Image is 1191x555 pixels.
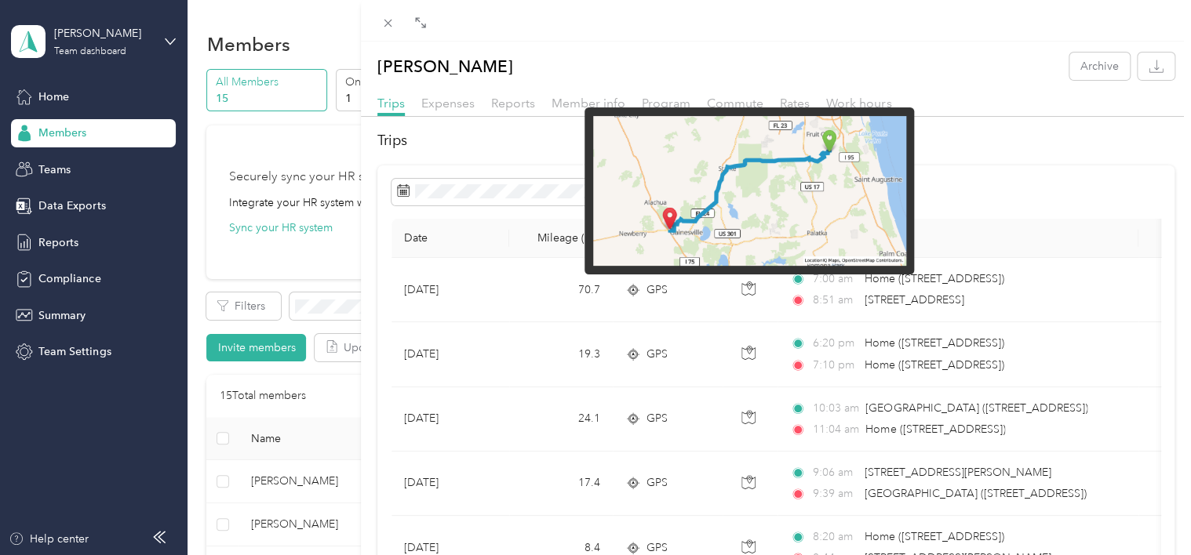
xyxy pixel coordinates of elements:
span: GPS [646,346,668,363]
th: Locations [778,219,1138,258]
td: 24.1 [509,387,613,452]
span: Rates [780,96,810,111]
span: Home ([STREET_ADDRESS]) [865,530,1004,543]
button: Archive [1069,53,1130,80]
th: Date [392,219,509,258]
span: 7:00 am [812,270,857,288]
span: [STREET_ADDRESS] [865,293,964,307]
span: Home ([STREET_ADDRESS]) [865,423,1005,436]
span: Reports [491,96,535,111]
span: 9:39 am [812,485,857,502]
span: [GEOGRAPHIC_DATA] ([STREET_ADDRESS]) [865,487,1087,500]
td: [DATE] [392,258,509,322]
span: Commute [707,96,763,111]
td: 17.4 [509,452,613,516]
td: [DATE] [392,387,509,452]
td: 19.3 [509,322,613,386]
span: Member info [552,96,625,111]
img: minimap [593,116,906,267]
span: 8:51 am [812,292,857,309]
span: 11:04 am [812,421,858,438]
span: GPS [646,474,668,492]
span: GPS [646,281,668,299]
span: Trips [377,96,405,111]
td: [DATE] [392,452,509,516]
span: Home ([STREET_ADDRESS]) [865,358,1004,372]
p: [PERSON_NAME] [377,53,513,80]
span: [GEOGRAPHIC_DATA] ([STREET_ADDRESS]) [865,401,1087,415]
span: GPS [646,410,668,427]
span: 6:20 pm [812,335,857,352]
span: Expenses [421,96,475,111]
span: Work hours [826,96,891,111]
span: [STREET_ADDRESS][PERSON_NAME] [865,466,1051,479]
td: [DATE] [392,322,509,386]
span: Home ([STREET_ADDRESS]) [865,336,1004,350]
th: Mileage (mi) [509,219,613,258]
span: Program [642,96,690,111]
td: 70.7 [509,258,613,322]
iframe: Everlance-gr Chat Button Frame [1103,467,1191,555]
span: 8:20 am [812,528,857,546]
span: 10:03 am [812,400,858,417]
span: Home ([STREET_ADDRESS]) [865,272,1004,285]
span: 7:10 pm [812,357,857,374]
h2: Trips [377,130,1175,151]
span: 9:06 am [812,464,857,481]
